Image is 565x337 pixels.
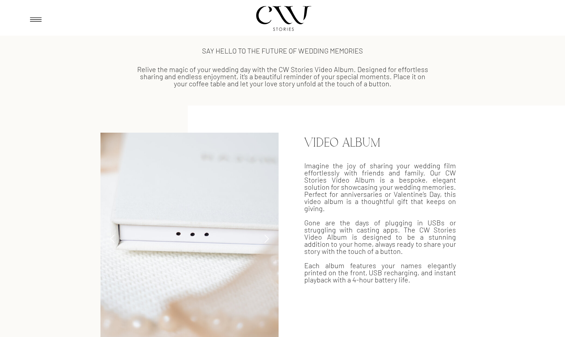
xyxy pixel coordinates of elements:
h1: Introducing the CW Stories Video Album [134,4,431,34]
p: Relive the magic of your wedding day with the CW Stories Video Album. Designed for effortless sha... [134,66,431,89]
h1: cw [254,2,313,22]
h2: Say Hello to the Future of Wedding Memories [134,47,431,66]
h1: Video Album [304,137,418,155]
p: Imagine the joy of sharing your wedding film effortlessly with friends and family. Our CW Stories... [304,162,456,286]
